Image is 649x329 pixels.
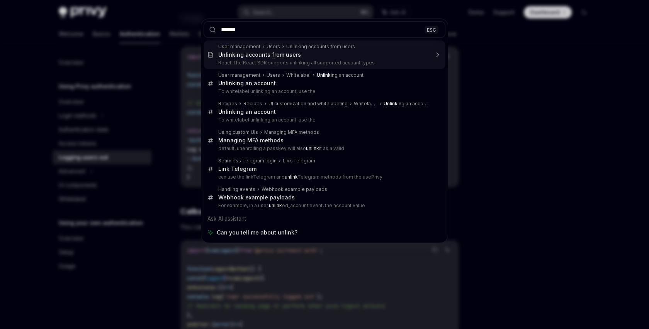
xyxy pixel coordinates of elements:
[218,174,429,180] p: can use the linkTelegram and Telegram methods from the usePrivy
[218,88,429,94] p: To whitelabel unlinking an account, use the
[218,194,295,201] div: Webhook example payloads
[218,158,277,164] div: Seamless Telegram login
[218,80,235,86] b: Unlink
[218,145,429,152] p: default, unenrolling a passkey will also it as a valid
[218,202,429,209] p: For example, in a user. ed_account event, the account value
[384,101,398,106] b: Unlink
[264,129,319,135] div: Managing MFA methods
[286,72,311,78] div: Whitelabel
[218,101,237,107] div: Recipes
[243,101,262,107] div: Recipes
[218,129,258,135] div: Using custom UIs
[218,72,260,78] div: User management
[283,158,315,164] div: Link Telegram
[218,165,257,172] div: Link Telegram
[218,108,235,115] b: Unlink
[218,186,255,192] div: Handling events
[218,60,429,66] p: React The React SDK supports unlinking all supported account types
[425,25,438,34] div: ESC
[217,229,297,236] span: Can you tell me about unlink?
[218,44,260,50] div: User management
[285,174,297,180] b: unlink
[317,72,331,78] b: Unlink
[267,44,280,50] div: Users
[317,72,364,78] div: ing an account
[218,108,276,115] div: ing an account
[384,101,429,107] div: ing an account
[354,101,377,107] div: Whitelabel
[218,51,235,58] b: Unlink
[262,186,327,192] div: Webhook example payloads
[286,44,355,50] div: Unlinking accounts from users
[306,145,319,151] b: unlink
[218,80,276,87] div: ing an account
[268,101,348,107] div: UI customization and whitelabeling
[218,51,301,58] div: ing accounts from users
[218,137,284,144] div: Managing MFA methods
[267,72,280,78] div: Users
[218,117,429,123] p: To whitelabel unlinking an account, use the
[204,212,445,226] div: Ask AI assistant
[269,202,282,208] b: unlink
